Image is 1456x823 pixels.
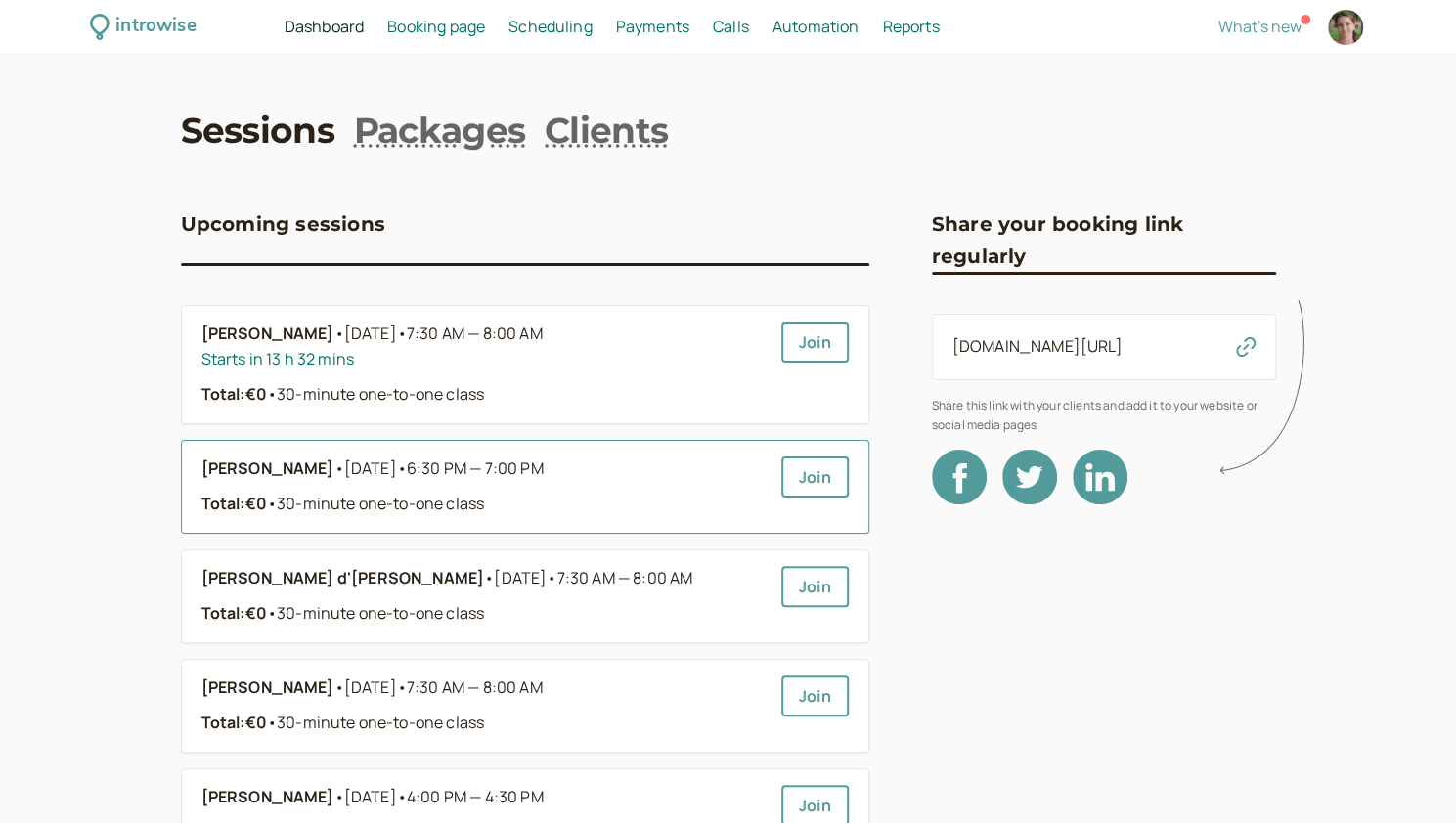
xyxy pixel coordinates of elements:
a: [PERSON_NAME]•[DATE]•7:30 AM — 8:00 AMStarts in 13 h 32 minsTotal:€0•30-minute one-to-one class [201,322,766,408]
span: • [267,493,277,514]
span: Scheduling [508,16,593,37]
h3: Share your booking link regularly [932,208,1276,272]
span: 4:00 PM — 4:30 PM [407,786,544,807]
span: 6:30 PM — 7:00 PM [407,457,544,479]
span: [DATE] [344,785,544,810]
a: Calls [713,15,749,40]
b: [PERSON_NAME] [201,675,334,701]
span: • [484,566,494,591]
span: 30-minute one-to-one class [267,602,484,624]
a: Join [781,322,849,363]
a: [PERSON_NAME]•[DATE]•6:30 PM — 7:00 PMTotal:€0•30-minute one-to-one class [201,456,766,517]
span: Dashboard [285,16,364,37]
strong: Total: €0 [201,383,267,405]
span: [DATE] [494,566,692,591]
b: [PERSON_NAME] [201,785,334,810]
a: Booking page [387,15,485,40]
a: Account [1325,7,1366,48]
a: Automation [772,15,860,40]
span: • [334,675,344,701]
span: • [334,456,344,482]
a: Sessions [181,106,334,154]
span: • [267,602,277,624]
span: [DATE] [344,675,543,701]
iframe: Chat Widget [1358,729,1456,823]
a: [PERSON_NAME] d'[PERSON_NAME]•[DATE]•7:30 AM — 8:00 AMTotal:€0•30-minute one-to-one class [201,566,766,627]
span: • [397,323,407,344]
a: introwise [90,12,197,42]
span: 30-minute one-to-one class [267,383,484,405]
span: Calls [713,16,749,37]
span: • [397,676,407,698]
a: Packages [354,106,525,154]
a: Join [781,675,849,716]
span: Share this link with your clients and add it to your website or social media pages [932,396,1276,434]
span: 30-minute one-to-one class [267,493,484,514]
span: 30-minute one-to-one class [267,712,484,733]
span: • [397,786,407,807]
a: Payments [616,15,689,40]
a: Scheduling [508,15,593,40]
div: Starts in 13 h 32 mins [201,347,766,372]
span: [DATE] [344,456,544,482]
span: Automation [772,16,860,37]
span: What's new [1218,16,1302,37]
a: Dashboard [285,15,364,40]
button: What's new [1218,18,1302,35]
a: [PERSON_NAME]•[DATE]•7:30 AM — 8:00 AMTotal:€0•30-minute one-to-one class [201,675,766,736]
a: Join [781,456,849,498]
a: Clients [545,106,668,154]
a: [DOMAIN_NAME][URL] [952,335,1124,357]
span: • [547,567,556,588]
a: Join [781,566,849,607]
a: Reports [882,15,939,40]
span: • [267,383,277,405]
span: • [397,457,407,479]
b: [PERSON_NAME] d'[PERSON_NAME] [201,566,485,591]
span: 7:30 AM — 8:00 AM [407,676,543,698]
span: Reports [882,16,939,37]
span: • [267,712,277,733]
span: • [334,785,344,810]
strong: Total: €0 [201,712,267,733]
b: [PERSON_NAME] [201,322,334,347]
span: 7:30 AM — 8:00 AM [407,323,543,344]
span: • [334,322,344,347]
span: [DATE] [344,322,543,347]
b: [PERSON_NAME] [201,456,334,482]
span: 7:30 AM — 8:00 AM [556,567,692,588]
span: Payments [616,16,689,37]
span: Booking page [387,16,485,37]
div: introwise [115,12,196,42]
strong: Total: €0 [201,602,267,624]
strong: Total: €0 [201,493,267,514]
h3: Upcoming sessions [181,208,385,239]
